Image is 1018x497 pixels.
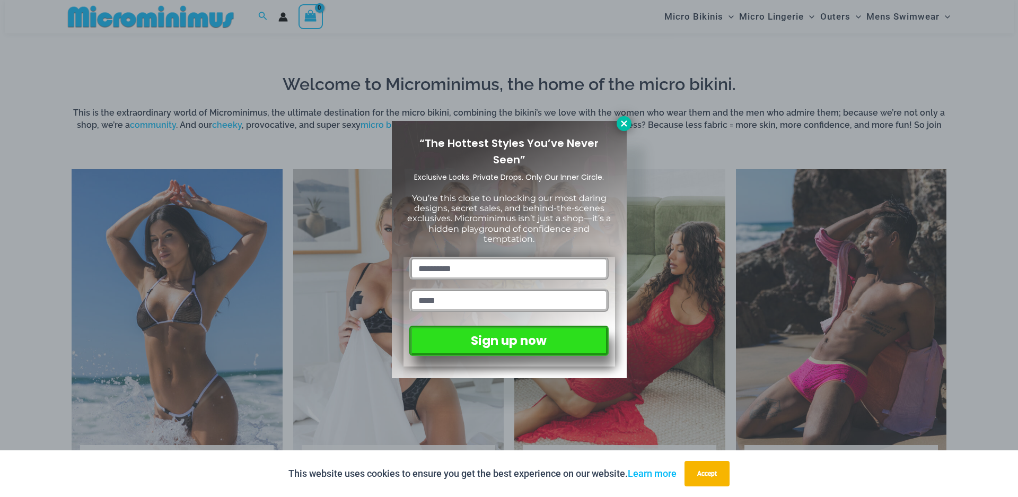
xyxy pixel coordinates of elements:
[288,466,677,482] p: This website uses cookies to ensure you get the best experience on our website.
[684,461,730,486] button: Accept
[628,468,677,479] a: Learn more
[409,326,608,356] button: Sign up now
[407,193,611,244] span: You’re this close to unlocking our most daring designs, secret sales, and behind-the-scenes exclu...
[419,136,599,167] span: “The Hottest Styles You’ve Never Seen”
[617,116,631,131] button: Close
[414,172,604,182] span: Exclusive Looks. Private Drops. Only Our Inner Circle.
